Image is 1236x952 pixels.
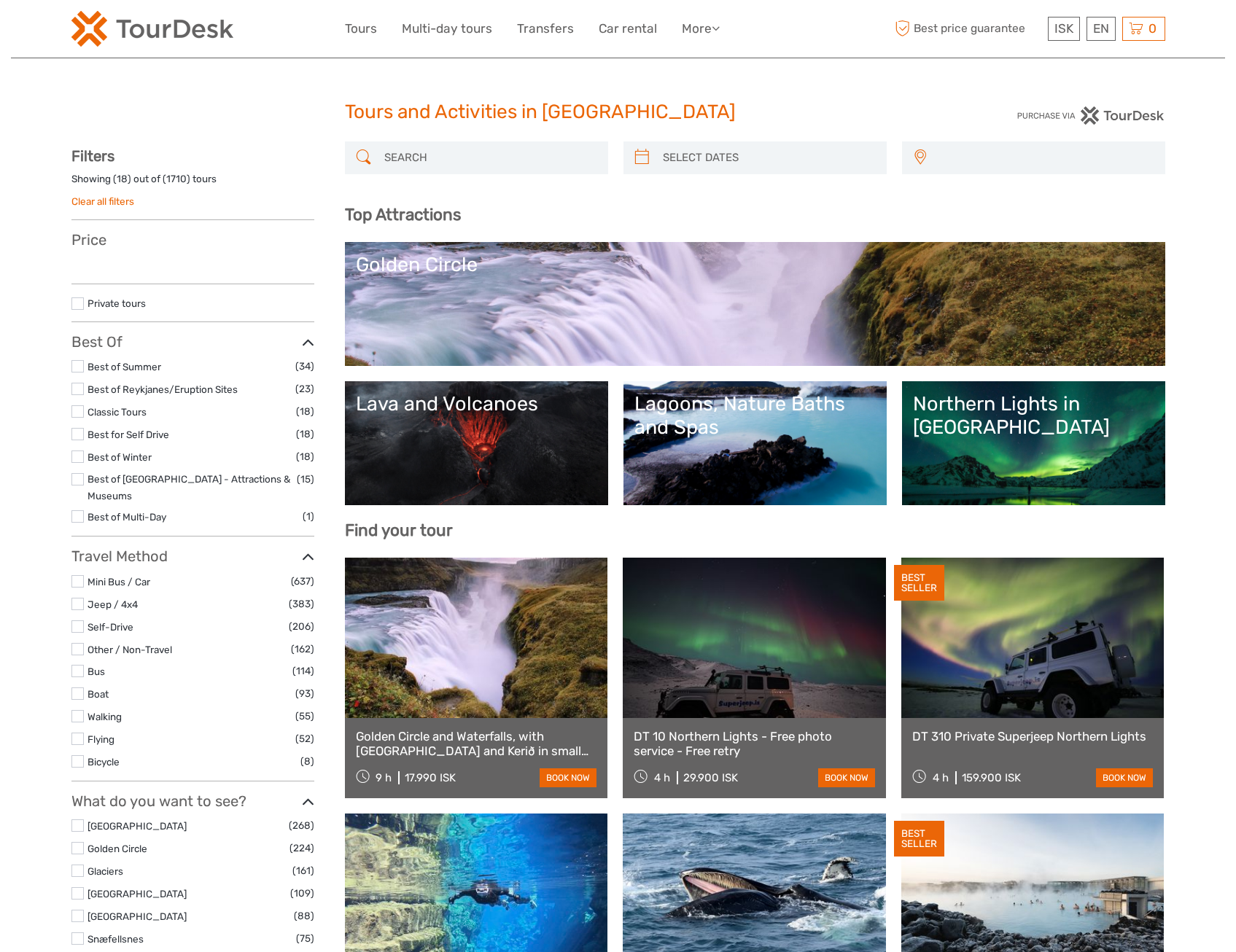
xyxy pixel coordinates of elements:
a: Bus [88,666,105,677]
a: Golden Circle [88,843,147,854]
span: (88) [294,908,314,924]
span: (55) [295,708,314,725]
b: Find your tour [345,520,453,540]
a: Best of Summer [88,361,161,372]
span: (18) [296,448,314,465]
span: (15) [297,471,314,488]
a: Transfers [517,18,574,39]
a: Glaciers [88,865,123,877]
span: (637) [291,573,314,590]
b: Top Attractions [345,205,461,225]
a: Best of Reykjanes/Eruption Sites [88,383,238,395]
div: EN [1087,17,1116,41]
div: Lava and Volcanoes [356,392,597,415]
span: 4 h [933,771,949,784]
span: (268) [289,817,314,834]
a: More [682,18,720,39]
span: (114) [292,663,314,679]
h3: Best Of [71,333,314,351]
a: Best of Multi-Day [88,511,166,523]
img: PurchaseViaTourDesk.png [1017,106,1165,125]
div: Northern Lights in [GEOGRAPHIC_DATA] [913,392,1154,440]
strong: Filters [71,147,114,165]
span: (52) [295,730,314,747]
a: Bicycle [88,756,120,768]
span: (1) [303,508,314,525]
span: 9 h [376,771,392,784]
a: Best for Self Drive [88,429,169,440]
h3: What do you want to see? [71,792,314,810]
a: Lava and Volcanoes [356,392,597,494]
a: Clear all filters [71,195,134,207]
a: Tours [345,18,377,39]
div: Showing ( ) out of ( ) tours [71,172,314,195]
a: Boat [88,688,109,700]
span: (206) [289,618,314,635]
label: 18 [117,172,128,186]
span: 0 [1146,21,1159,36]
a: Other / Non-Travel [88,644,172,655]
img: 120-15d4194f-c635-41b9-a512-a3cb382bfb57_logo_small.png [71,11,233,47]
a: Car rental [599,18,657,39]
a: Best of [GEOGRAPHIC_DATA] - Attractions & Museums [88,473,290,502]
a: [GEOGRAPHIC_DATA] [88,910,187,922]
a: Jeep / 4x4 [88,598,138,610]
div: BEST SELLER [894,565,944,601]
span: 4 h [654,771,670,784]
a: DT 10 Northern Lights - Free photo service - Free retry [634,729,875,759]
span: (93) [295,685,314,702]
span: (109) [290,885,314,902]
span: (75) [296,930,314,947]
a: Mini Bus / Car [88,576,150,588]
a: [GEOGRAPHIC_DATA] [88,820,187,832]
a: Lagoons, Nature Baths and Spas [634,392,876,494]
a: Self-Drive [88,621,133,633]
a: Multi-day tours [402,18,492,39]
span: (161) [292,862,314,879]
a: Northern Lights in [GEOGRAPHIC_DATA] [913,392,1154,494]
span: (162) [291,641,314,658]
span: (23) [295,381,314,397]
div: 159.900 ISK [962,771,1021,784]
a: book now [818,768,875,787]
a: Best of Winter [88,451,152,463]
a: book now [1096,768,1153,787]
h1: Tours and Activities in [GEOGRAPHIC_DATA] [345,101,892,124]
div: Golden Circle [356,253,1154,276]
input: SELECT DATES [657,145,879,171]
a: book now [540,768,596,787]
h3: Price [71,231,314,249]
a: Private tours [88,297,146,309]
a: Golden Circle [356,253,1154,355]
div: BEST SELLER [894,821,944,857]
a: Flying [88,733,114,745]
span: Best price guarantee [892,17,1044,41]
span: ISK [1054,21,1073,36]
a: Classic Tours [88,406,147,418]
div: Lagoons, Nature Baths and Spas [634,392,876,440]
label: 1710 [166,172,187,186]
div: 29.900 ISK [683,771,738,784]
span: (383) [289,596,314,612]
h3: Travel Method [71,547,314,565]
div: 17.990 ISK [405,771,456,784]
a: Walking [88,711,122,722]
span: (34) [295,358,314,375]
input: SEARCH [378,145,601,171]
a: DT 310 Private Superjeep Northern Lights [912,729,1154,744]
span: (18) [296,426,314,442]
a: Snæfellsnes [88,933,144,945]
a: Golden Circle and Waterfalls, with [GEOGRAPHIC_DATA] and Kerið in small group [356,729,597,759]
a: [GEOGRAPHIC_DATA] [88,888,187,900]
span: (8) [300,753,314,770]
span: (18) [296,403,314,420]
span: (224) [289,840,314,857]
